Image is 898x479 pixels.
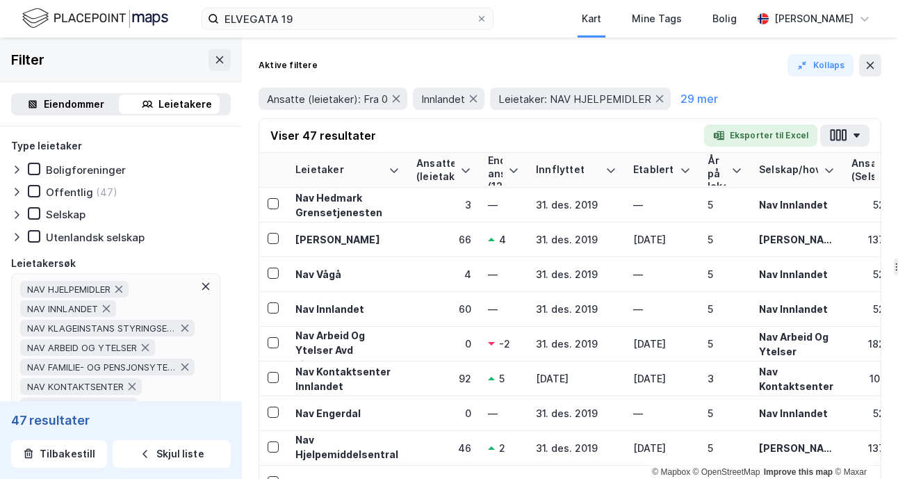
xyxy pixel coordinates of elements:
span: NAV ØKONOMILINJEN [27,400,120,412]
div: [PERSON_NAME] [759,441,835,455]
button: Eksporter til Excel [704,124,817,147]
div: 3 [708,371,742,386]
div: Viser 47 resultater [270,127,376,144]
div: 5 [708,406,742,421]
div: [PERSON_NAME] [759,232,835,247]
div: 4 [416,267,471,282]
div: — [633,302,691,316]
div: Eiendommer [44,96,104,113]
div: 522 [851,197,891,212]
span: Innlandet [421,92,465,106]
div: — [633,197,691,212]
img: logo.f888ab2527a4732fd821a326f86c7f29.svg [22,6,168,31]
div: Boligforeninger [46,163,126,177]
div: Nav Hedmark Grensetjenesten [295,190,400,220]
div: 5 [708,302,742,316]
div: 31. des. 2019 [536,267,617,282]
div: -2 [499,336,510,351]
div: Nav Kontaktsenter [759,364,835,393]
span: Ansatte (leietaker): Fra 0 [267,92,388,106]
div: Bolig [712,10,737,27]
div: 31. des. 2019 [536,302,617,316]
div: [PERSON_NAME] [295,232,400,247]
div: — [488,267,519,282]
div: 31. des. 2019 [536,336,617,351]
div: 5 [708,267,742,282]
span: NAV KONTAKTSENTER [27,381,124,392]
div: 31. des. 2019 [536,197,617,212]
div: Nav Vågå [295,267,400,282]
div: Nav Innlandet [759,406,835,421]
div: Nav Arbeid Og Ytelser [759,330,835,359]
div: 3 [416,197,471,212]
div: Endr. ansatte (12 mnd) [488,154,503,186]
div: Ansatte (leietaker) [416,157,455,183]
span: NAV FAMILIE- OG PENSJONSYTELSER [27,362,177,373]
div: [DATE] [633,232,691,247]
div: Selskap/hovedenhet [759,163,818,177]
div: — [488,406,519,421]
div: Leietakersøk [11,255,76,272]
div: Leietakere [158,96,212,113]
button: Skjul liste [113,440,231,468]
div: — [488,302,519,316]
div: Aktive filtere [259,60,318,71]
div: Innflyttet [536,163,600,177]
div: 31. des. 2019 [536,232,617,247]
a: Improve this map [764,467,833,477]
div: Nav Innlandet [759,302,835,316]
span: NAV INNLANDET [27,303,98,314]
a: Mapbox [652,467,690,477]
div: 0 [416,406,471,421]
div: 5 [708,441,742,455]
div: Nav Kontaktsenter Innlandet [295,364,400,393]
button: Kollaps [787,54,854,76]
div: Offentlig [46,186,93,199]
span: NAV HJELPEMIDLER [27,284,111,295]
span: NAV ARBEID OG YTELSER [27,342,137,353]
div: 5 [708,336,742,351]
div: 5 [708,232,742,247]
div: 31. des. 2019 [536,406,617,421]
div: 2 [499,441,505,455]
div: [DATE] [536,371,617,386]
div: Nav Innlandet [759,197,835,212]
div: 46 [416,441,471,455]
div: — [633,406,691,421]
div: 4 [499,232,506,247]
div: Leietaker [295,163,383,177]
div: Nav Innlandet [759,267,835,282]
div: [PERSON_NAME] [774,10,854,27]
div: — [633,267,691,282]
iframe: Chat Widget [828,412,898,479]
div: 522 [851,406,891,421]
div: (47) [96,186,117,199]
div: [DATE] [633,441,691,455]
div: 0 [416,336,471,351]
div: Selskap [46,208,85,221]
div: 5 [499,371,505,386]
div: Kart [582,10,601,27]
div: [DATE] [633,371,691,386]
div: Utenlandsk selskap [46,231,145,244]
div: 31. des. 2019 [536,441,617,455]
div: År på lokasjon [708,154,726,186]
div: Mine Tags [632,10,682,27]
div: 60 [416,302,471,316]
a: OpenStreetMap [693,467,760,477]
div: Filter [11,49,44,71]
div: 66 [416,232,471,247]
div: 1041 [851,371,891,386]
span: Leietaker: NAV HJELPEMIDLER [498,92,651,106]
div: [DATE] [633,336,691,351]
div: 1370 [851,232,891,247]
div: Ansatte (Selskap) [851,157,874,183]
div: 522 [851,302,891,316]
div: Nav Engerdal [295,406,400,421]
input: Søk på adresse, matrikkel, gårdeiere, leietakere eller personer [219,8,476,29]
div: 522 [851,267,891,282]
div: 5 [708,197,742,212]
div: 1820 [851,336,891,351]
button: 29 mer [676,90,722,108]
